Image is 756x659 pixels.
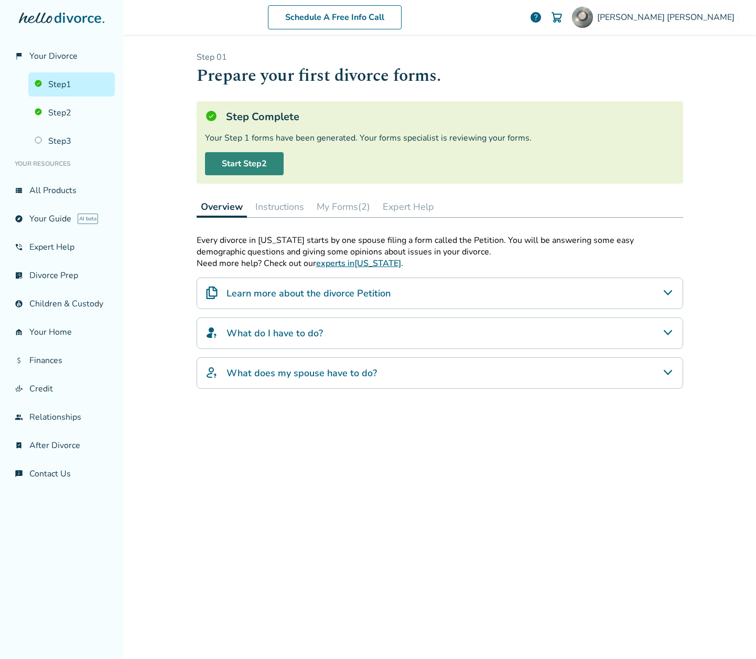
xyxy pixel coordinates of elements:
span: finance_mode [15,385,23,393]
p: Every divorce in [US_STATE] starts by one spouse filing a form called the Petition. You will be a... [197,235,683,258]
p: Step 0 1 [197,51,683,63]
span: bookmark_check [15,441,23,450]
a: attach_moneyFinances [8,348,115,373]
span: flag_2 [15,52,23,60]
div: What do I have to do? [197,317,683,349]
a: Step2 [28,101,115,125]
span: chat_info [15,470,23,478]
li: Your Resources [8,153,115,174]
h1: Prepare your first divorce forms. [197,63,683,89]
span: garage_home [15,328,23,336]
button: My Forms(2) [312,196,374,217]
span: group [15,413,23,421]
span: AI beta [78,214,98,224]
span: [PERSON_NAME] [PERSON_NAME] [597,12,739,23]
a: Start Step2 [205,152,284,175]
h4: What does my spouse have to do? [226,366,377,380]
a: exploreYour GuideAI beta [8,207,115,231]
img: What does my spouse have to do? [206,366,218,379]
button: Overview [197,196,247,218]
img: Erik Berg [572,7,593,28]
img: Cart [550,11,563,24]
h4: What do I have to do? [226,326,323,340]
a: chat_infoContact Us [8,462,115,486]
a: Schedule A Free Info Call [268,5,402,29]
div: What does my spouse have to do? [197,357,683,389]
span: list_alt_check [15,271,23,280]
span: attach_money [15,356,23,365]
a: list_alt_checkDivorce Prep [8,263,115,288]
span: account_child [15,300,23,308]
div: Learn more about the divorce Petition [197,278,683,309]
a: flag_2Your Divorce [8,44,115,68]
a: garage_homeYour Home [8,320,115,344]
div: Your Step 1 forms have been generated. Your forms specialist is reviewing your forms. [205,132,675,144]
a: Step3 [28,129,115,153]
span: explore [15,215,23,223]
span: phone_in_talk [15,243,23,251]
a: groupRelationships [8,405,115,429]
button: Instructions [251,196,308,217]
button: Expert Help [379,196,438,217]
a: help [530,11,542,24]
a: account_childChildren & Custody [8,292,115,316]
a: view_listAll Products [8,178,115,203]
span: Your Divorce [29,50,78,62]
h4: Learn more about the divorce Petition [226,286,391,300]
a: finance_modeCredit [8,377,115,401]
a: Step1 [28,72,115,97]
h5: Step Complete [226,110,299,124]
a: bookmark_checkAfter Divorce [8,433,115,458]
iframe: Chat Widget [704,609,756,659]
img: Learn more about the divorce Petition [206,286,218,299]
a: phone_in_talkExpert Help [8,235,115,259]
a: experts in[US_STATE] [316,258,401,269]
span: view_list [15,186,23,195]
img: What do I have to do? [206,326,218,339]
p: Need more help? Check out our . [197,258,683,269]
